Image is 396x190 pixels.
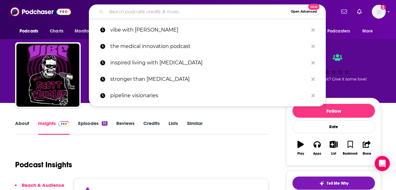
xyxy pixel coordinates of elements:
[46,25,67,37] a: Charts
[359,137,375,159] button: Share
[143,120,160,135] a: Credits
[288,8,320,15] button: Open AdvancedNew
[38,120,69,135] a: InsightsPodchaser Pro
[342,137,358,159] button: Bookmark
[20,27,38,36] span: Podcasts
[102,121,107,126] div: 32
[89,71,326,87] a: stronger than [MEDICAL_DATA]
[297,152,304,156] div: Play
[110,22,308,38] p: vibe with scott weidley
[301,77,367,81] span: Good podcast? Give it some love!
[70,25,105,37] button: open menu
[372,5,386,19] span: Logged in as mtraynor
[50,27,63,36] span: Charts
[89,38,326,55] a: the medical innovation podcast
[110,71,308,87] p: stronger than autoimmune
[16,44,79,107] img: Vibe with Scott Weidley
[381,5,386,10] svg: Add a profile image
[343,152,358,156] div: Bookmark
[327,181,348,186] span: Tell Me Why
[292,104,375,118] button: Follow
[362,27,373,36] span: More
[375,156,390,171] div: Open Intercom Messenger
[291,10,317,13] span: Open Advanced
[15,160,72,169] h1: Podcast Insights
[358,25,381,37] button: open menu
[354,6,364,17] a: Show notifications dropdown
[320,27,350,36] span: For Podcasters
[58,121,69,126] img: Podchaser Pro
[292,120,375,133] div: Rate
[372,5,386,19] img: User Profile
[292,137,309,159] button: Play
[89,4,326,19] div: Search podcasts, credits, & more...
[89,87,326,104] a: pipeline visionaries
[110,55,308,71] p: inspired living with autoimmune
[89,55,326,71] a: inspired living with [MEDICAL_DATA]
[313,152,321,156] div: Apps
[75,27,97,36] span: Monitoring
[106,7,288,17] input: Search podcasts, credits, & more...
[110,38,308,55] p: the medical innovation podcast
[78,120,107,135] a: Episodes32
[22,182,64,188] p: Reach & Audience
[10,6,71,18] img: Podchaser - Follow, Share and Rate Podcasts
[15,120,29,135] a: About
[308,4,319,10] span: New
[372,5,386,19] button: Show profile menu
[362,152,371,156] div: Share
[187,120,202,135] a: Similar
[15,25,46,37] button: open menu
[169,120,178,135] a: Lists
[325,137,342,159] button: List
[331,152,336,156] div: List
[292,176,375,190] button: tell me why sparkleTell Me Why
[309,137,325,159] button: Apps
[286,48,381,87] div: Good podcast? Give it some love!
[319,181,324,186] img: tell me why sparkle
[110,87,308,104] p: pipeline visionaries
[316,25,359,37] button: open menu
[339,6,349,17] a: Show notifications dropdown
[89,22,326,38] a: vibe with [PERSON_NAME]
[116,120,135,135] a: Reviews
